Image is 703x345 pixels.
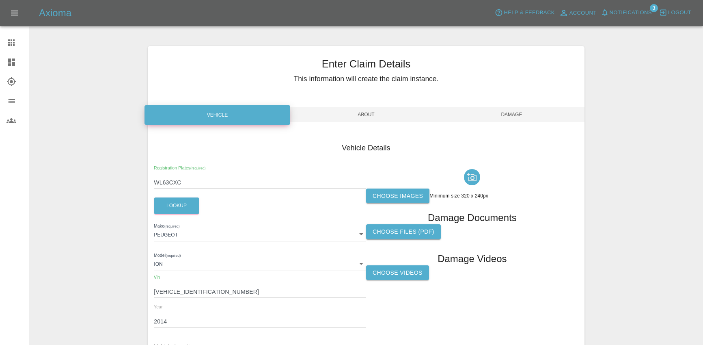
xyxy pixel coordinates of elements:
[493,7,556,19] button: Help & Feedback
[366,189,429,204] label: Choose images
[366,265,429,280] label: Choose Videos
[429,193,488,199] span: Minimum size 320 x 240px
[39,7,71,20] h5: Axioma
[166,254,181,258] small: (required)
[154,252,181,259] label: Model
[154,227,366,241] div: PEUGEOT
[148,56,584,72] h3: Enter Claim Details
[650,4,658,12] span: 3
[599,7,654,19] button: Notifications
[293,107,439,122] span: About
[366,224,441,239] label: Choose files (pdf)
[154,223,179,230] label: Make
[154,143,578,154] h4: Vehicle Details
[164,224,179,228] small: (required)
[154,165,205,170] span: Registration Plates
[439,107,584,122] span: Damage
[154,275,160,280] span: Vin
[438,252,507,265] h1: Damage Videos
[190,166,205,170] small: (required)
[154,197,199,214] button: Lookup
[144,105,290,125] div: Vehicle
[5,3,24,23] button: Open drawer
[154,256,366,271] div: ION
[148,74,584,84] h5: This information will create the claim instance.
[657,7,693,19] button: Logout
[557,7,599,20] a: Account
[668,8,691,17] span: Logout
[428,211,517,224] h1: Damage Documents
[504,8,554,17] span: Help & Feedback
[569,9,597,18] span: Account
[154,304,163,309] span: Year
[610,8,652,17] span: Notifications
